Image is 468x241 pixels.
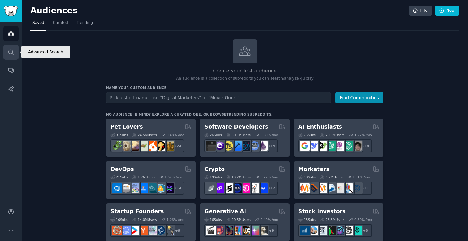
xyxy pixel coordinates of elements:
[171,182,184,195] div: + 14
[298,217,316,222] div: 15 Sub s
[164,183,174,193] img: PlatformEngineers
[112,226,122,235] img: EntrepreneurRideAlong
[298,133,316,137] div: 25 Sub s
[121,141,131,151] img: ballpython
[326,226,336,235] img: Trading
[335,141,344,151] img: OpenAIDev
[130,226,139,235] img: startup
[171,139,184,152] div: + 24
[352,226,362,235] img: technicalanalysis
[223,226,233,235] img: deepdream
[130,183,139,193] img: Docker_DevOps
[300,226,310,235] img: dividends
[110,165,134,173] h2: DevOps
[156,183,165,193] img: aws_cdk
[147,141,157,151] img: cockatiel
[265,139,278,152] div: + 19
[226,217,251,222] div: 20.5M Users
[352,141,362,151] img: ArtificalIntelligence
[335,92,383,103] button: Find Communities
[77,20,93,26] span: Trending
[215,183,224,193] img: 0xPolygon
[326,183,336,193] img: Emailmarketing
[435,6,459,16] a: New
[258,141,268,151] img: elixir
[258,183,268,193] img: defi_
[138,141,148,151] img: turtle
[354,133,372,137] div: 1.22 % /mo
[138,226,148,235] img: ycombinator
[206,183,216,193] img: ethfinance
[298,175,316,179] div: 18 Sub s
[204,165,225,173] h2: Crypto
[241,226,250,235] img: FluxAI
[147,226,157,235] img: indiehackers
[298,208,346,215] h2: Stock Investors
[206,141,216,151] img: software
[167,217,184,222] div: 1.06 % /mo
[164,141,174,151] img: dogbreed
[249,226,259,235] img: starryai
[204,175,222,179] div: 19 Sub s
[335,183,344,193] img: googleads
[232,183,242,193] img: web3
[106,92,331,103] input: Pick a short name, like "Digital Marketers" or "Movie-Goers"
[112,183,122,193] img: azuredevops
[352,183,362,193] img: OnlineMarketing
[359,224,372,237] div: + 8
[320,175,343,179] div: 6.7M Users
[132,175,155,179] div: 1.7M Users
[261,133,278,137] div: 0.30 % /mo
[265,182,278,195] div: + 12
[110,217,128,222] div: 16 Sub s
[106,112,273,116] div: No audience in mind? Explore a curated one, or browse .
[106,76,383,81] p: An audience is a collection of subreddits you can search/analyze quickly
[53,20,68,26] span: Curated
[215,141,224,151] img: csharp
[121,183,131,193] img: AWS_Certified_Experts
[223,183,233,193] img: ethstaker
[75,18,95,31] a: Trending
[110,133,128,137] div: 31 Sub s
[320,133,344,137] div: 20.9M Users
[352,175,370,179] div: 1.01 % /mo
[343,141,353,151] img: chatgpt_prompts_
[164,226,174,235] img: growmybusiness
[130,141,139,151] img: leopardgeckos
[171,224,184,237] div: + 9
[4,6,18,16] img: GummySearch logo
[121,226,131,235] img: SaaS
[51,18,70,31] a: Curated
[261,175,278,179] div: 0.22 % /mo
[241,141,250,151] img: reactnative
[147,183,157,193] img: platformengineering
[106,85,383,90] h3: Name your custom audience
[309,226,318,235] img: ValueInvesting
[30,6,409,16] h2: Audiences
[106,67,383,75] h2: Create your first audience
[309,183,318,193] img: bigseo
[317,141,327,151] img: AItoolsCatalog
[132,217,157,222] div: 14.0M Users
[232,226,242,235] img: sdforall
[359,139,372,152] div: + 18
[32,20,44,26] span: Saved
[298,165,329,173] h2: Marketers
[204,133,222,137] div: 26 Sub s
[320,217,344,222] div: 28.8M Users
[249,141,259,151] img: AskComputerScience
[110,208,164,215] h2: Startup Founders
[258,226,268,235] img: DreamBooth
[204,217,222,222] div: 16 Sub s
[110,175,128,179] div: 21 Sub s
[409,6,432,16] a: Info
[204,123,268,131] h2: Software Developers
[343,226,353,235] img: swingtrading
[354,217,372,222] div: 0.50 % /mo
[156,141,165,151] img: PetAdvice
[249,183,259,193] img: CryptoNews
[226,175,251,179] div: 19.2M Users
[138,183,148,193] img: DevOpsLinks
[223,141,233,151] img: learnjavascript
[298,123,342,131] h2: AI Enthusiasts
